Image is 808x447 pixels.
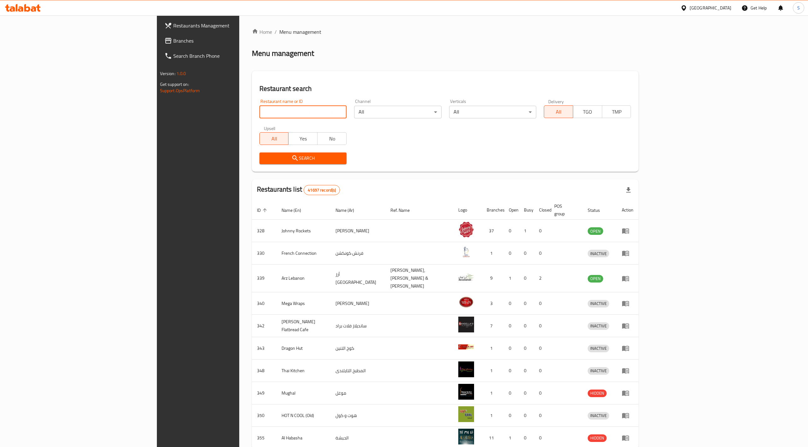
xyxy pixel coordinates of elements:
span: Ref. Name [390,206,418,214]
label: Delivery [548,99,564,104]
a: Restaurants Management [159,18,292,33]
td: 0 [519,337,534,360]
a: Support.OpsPlatform [160,86,200,95]
h2: Restaurants list [257,185,340,195]
a: Search Branch Phone [159,48,292,63]
div: Menu [622,275,633,282]
th: Action [617,200,639,220]
h2: Menu management [252,48,314,58]
img: Mega Wraps [458,294,474,310]
img: HOT N COOL (Old) [458,406,474,422]
td: HOT N COOL (Old) [276,404,331,427]
span: All [547,107,571,116]
div: INACTIVE [588,412,609,420]
div: INACTIVE [588,367,609,375]
span: Get support on: [160,80,189,88]
td: 0 [534,315,549,337]
span: ID [257,206,269,214]
td: 0 [504,292,519,315]
td: 7 [482,315,504,337]
td: 0 [504,404,519,427]
span: Yes [291,134,315,143]
a: Branches [159,33,292,48]
h2: Restaurant search [259,84,631,93]
div: Menu [622,412,633,419]
div: Menu [622,389,633,397]
td: 0 [534,382,549,404]
div: Menu [622,367,633,374]
td: Johnny Rockets [276,220,331,242]
button: All [259,132,289,145]
button: Yes [288,132,318,145]
span: OPEN [588,228,603,235]
td: سانديلاز فلات براد [330,315,385,337]
div: OPEN [588,275,603,283]
th: Closed [534,200,549,220]
td: Mughal [276,382,331,404]
td: 2 [534,265,549,292]
span: Status [588,206,608,214]
td: 0 [534,292,549,315]
td: 0 [534,404,549,427]
th: Branches [482,200,504,220]
td: Mega Wraps [276,292,331,315]
td: Thai Kitchen [276,360,331,382]
span: TGO [576,107,600,116]
td: French Connection [276,242,331,265]
input: Search for restaurant name or ID.. [259,106,347,118]
span: Version: [160,69,175,78]
div: Export file [621,182,636,198]
td: موغل [330,382,385,404]
td: 0 [504,220,519,242]
td: 0 [534,242,549,265]
div: Total records count [304,185,340,195]
button: TGO [573,105,602,118]
img: Sandella's Flatbread Cafe [458,317,474,332]
td: 0 [519,360,534,382]
div: Menu [622,249,633,257]
span: No [320,134,344,143]
td: 0 [519,382,534,404]
td: 1 [519,220,534,242]
td: 1 [482,382,504,404]
td: 0 [519,315,534,337]
img: French Connection [458,244,474,260]
span: Search Branch Phone [173,52,287,60]
th: Logo [453,200,482,220]
td: 3 [482,292,504,315]
img: Thai Kitchen [458,361,474,377]
div: Menu [622,434,633,442]
div: Menu [622,227,633,235]
td: 0 [519,242,534,265]
span: TMP [605,107,629,116]
td: كوخ التنين [330,337,385,360]
td: 0 [519,265,534,292]
span: HIDDEN [588,434,607,442]
span: Name (En) [282,206,309,214]
img: Al Habasha [458,429,474,444]
span: OPEN [588,275,603,282]
td: 0 [519,404,534,427]
th: Busy [519,200,534,220]
div: Menu [622,344,633,352]
span: INACTIVE [588,300,609,307]
td: المطبخ التايلندى [330,360,385,382]
span: Restaurants Management [173,22,287,29]
img: Dragon Hut [458,339,474,355]
div: Menu [622,300,633,307]
span: INACTIVE [588,250,609,257]
td: 9 [482,265,504,292]
div: INACTIVE [588,345,609,352]
td: 0 [504,337,519,360]
nav: breadcrumb [252,28,639,36]
span: INACTIVE [588,367,609,374]
label: Upsell [264,126,276,130]
td: Dragon Hut [276,337,331,360]
td: 0 [519,292,534,315]
span: S [797,4,800,11]
span: INACTIVE [588,412,609,419]
td: 1 [482,242,504,265]
td: [PERSON_NAME],[PERSON_NAME] & [PERSON_NAME] [385,265,453,292]
span: 1.0.0 [176,69,186,78]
